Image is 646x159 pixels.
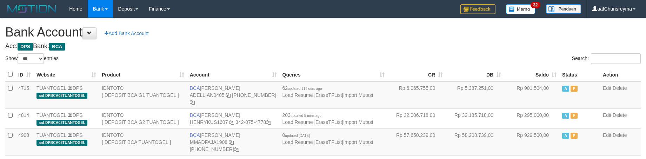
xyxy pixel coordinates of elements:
[460,4,495,14] img: Feedback.jpg
[36,120,87,126] span: aaf-DPBCA02TUANTOGEL
[571,86,578,92] span: Paused
[15,68,34,81] th: ID: activate to sort column ascending
[187,128,280,155] td: [PERSON_NAME] [PHONE_NUMBER]
[506,4,535,14] img: Button%20Memo.svg
[603,85,611,91] a: Edit
[187,81,280,109] td: [PERSON_NAME] [PHONE_NUMBER]
[559,68,600,81] th: Status
[613,85,627,91] a: Delete
[280,68,388,81] th: Queries: activate to sort column ascending
[100,27,153,39] a: Add Bank Account
[291,114,321,118] span: updated 5 mins ago
[229,119,234,125] a: Copy HENRYKUS1607 to clipboard
[603,132,611,138] a: Edit
[5,25,641,39] h1: Bank Account
[315,92,342,98] a: EraseTFList
[34,128,99,155] td: DPS
[343,92,373,98] a: Import Mutasi
[504,108,559,128] td: Rp 295.000,00
[34,68,99,81] th: Website: activate to sort column ascending
[18,43,33,51] span: DPS
[36,132,66,138] a: TUANTOGEL
[282,119,293,125] a: Load
[190,112,200,118] span: BCA
[282,85,373,98] span: | | |
[190,119,228,125] a: HENRYKUS1607
[5,4,59,14] img: MOTION_logo.png
[446,68,504,81] th: DB: activate to sort column ascending
[504,68,559,81] th: Saldo: activate to sort column ascending
[282,139,293,145] a: Load
[99,68,187,81] th: Product: activate to sort column ascending
[387,81,446,109] td: Rp 6.065.755,00
[343,139,373,145] a: Import Mutasi
[282,85,322,91] span: 62
[266,119,271,125] a: Copy 3420754778 to clipboard
[294,92,313,98] a: Resume
[36,93,87,99] span: aaf-DPBCA08TUANTOGEL
[99,128,187,155] td: IDNTOTO [ DEPOSIT BCA TUANTOGEL ]
[315,119,342,125] a: EraseTFList
[504,128,559,155] td: Rp 929.500,00
[288,87,322,91] span: updated 11 hours ago
[572,53,641,64] label: Search:
[531,2,540,8] span: 32
[282,132,310,138] span: 0
[36,140,87,146] span: aaf-DPBCA05TUANTOGEL
[282,112,373,125] span: | | |
[387,108,446,128] td: Rp 32.006.718,00
[546,4,581,14] img: panduan.png
[34,108,99,128] td: DPS
[282,112,321,118] span: 203
[5,43,641,50] h4: Acc: Bank:
[190,85,200,91] span: BCA
[387,68,446,81] th: CR: activate to sort column ascending
[36,85,66,91] a: TUANTOGEL
[603,112,611,118] a: Edit
[387,128,446,155] td: Rp 57.650.239,00
[15,81,34,109] td: 4715
[234,146,239,152] a: Copy 4062282031 to clipboard
[36,112,66,118] a: TUANTOGEL
[571,133,578,139] span: Paused
[282,132,373,145] span: | | |
[99,108,187,128] td: IDNTOTO [ DEPOSIT BCA G2 TUANTOGEL ]
[315,139,342,145] a: EraseTFList
[226,92,231,98] a: Copy ADELLIAN0405 to clipboard
[15,108,34,128] td: 4814
[613,132,627,138] a: Delete
[229,139,234,145] a: Copy MMADFAJA1908 to clipboard
[285,134,309,138] span: updated [DATE]
[600,68,641,81] th: Action
[446,108,504,128] td: Rp 32.185.718,00
[190,92,225,98] a: ADELLIAN0405
[591,53,641,64] input: Search:
[504,81,559,109] td: Rp 901.504,00
[187,68,280,81] th: Account: activate to sort column ascending
[34,81,99,109] td: DPS
[613,112,627,118] a: Delete
[49,43,65,51] span: BCA
[282,92,293,98] a: Load
[190,99,195,105] a: Copy 5655032115 to clipboard
[190,132,200,138] span: BCA
[187,108,280,128] td: [PERSON_NAME] 342-075-4778
[15,128,34,155] td: 4900
[294,139,313,145] a: Resume
[446,81,504,109] td: Rp 5.387.251,00
[5,53,59,64] label: Show entries
[571,113,578,119] span: Paused
[562,86,569,92] span: Active
[562,113,569,119] span: Active
[446,128,504,155] td: Rp 58.208.739,00
[343,119,373,125] a: Import Mutasi
[190,139,227,145] a: MMADFAJA1908
[562,133,569,139] span: Active
[294,119,313,125] a: Resume
[99,81,187,109] td: IDNTOTO [ DEPOSIT BCA G1 TUANTOGEL ]
[18,53,44,64] select: Showentries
